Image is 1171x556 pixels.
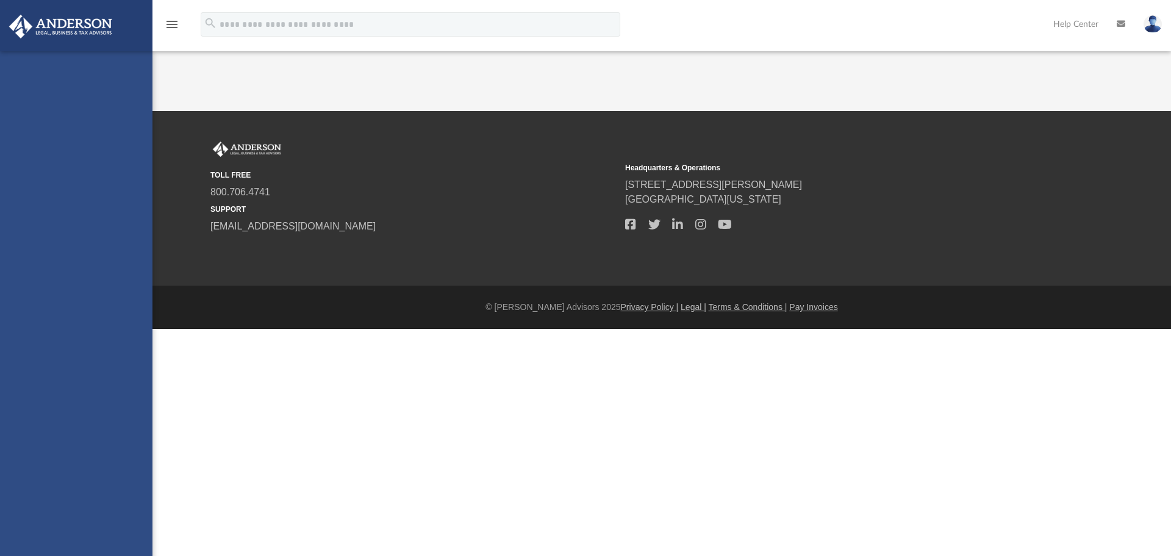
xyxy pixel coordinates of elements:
div: © [PERSON_NAME] Advisors 2025 [152,301,1171,314]
small: Headquarters & Operations [625,162,1031,173]
a: Terms & Conditions | [709,302,787,312]
a: Legal | [681,302,706,312]
a: [GEOGRAPHIC_DATA][US_STATE] [625,194,781,204]
a: [STREET_ADDRESS][PERSON_NAME] [625,179,802,190]
a: 800.706.4741 [210,187,270,197]
a: Pay Invoices [789,302,837,312]
small: SUPPORT [210,204,617,215]
i: menu [165,17,179,32]
a: Privacy Policy | [621,302,679,312]
a: [EMAIL_ADDRESS][DOMAIN_NAME] [210,221,376,231]
a: menu [165,23,179,32]
img: Anderson Advisors Platinum Portal [5,15,116,38]
small: TOLL FREE [210,170,617,181]
img: User Pic [1144,15,1162,33]
img: Anderson Advisors Platinum Portal [210,142,284,157]
i: search [204,16,217,30]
